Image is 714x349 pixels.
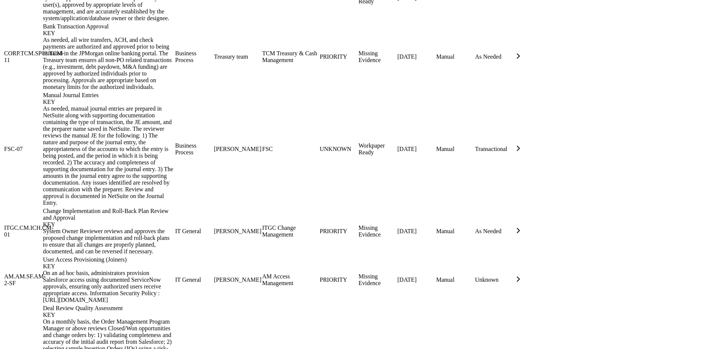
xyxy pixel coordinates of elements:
[43,263,174,270] div: KEY
[43,221,174,228] div: KEY
[43,99,174,105] div: KEY
[43,208,174,228] div: Change Implementation and Roll-Back Plan Review and Approval
[397,146,435,152] div: [DATE]
[397,277,435,283] div: [DATE]
[475,256,513,304] td: Unknown
[358,225,396,238] div: Missing Evidence
[43,256,174,270] div: User Access Provisioning (Joiners)
[475,92,513,207] td: Transactional
[43,270,174,303] div: On an ad hoc basis, administrators provision Salesforce access using documented ServiceNow approv...
[214,228,261,235] div: [PERSON_NAME]
[436,23,474,91] td: Manual
[262,225,318,238] div: ITGC Change Management
[358,273,396,287] div: Missing Evidence
[43,23,174,37] div: Bank Transaction Approval
[397,228,435,235] div: [DATE]
[43,228,174,255] div: System Owner Reviewer reviews and approves the proposed change implementation and roll-back plans...
[4,225,41,238] div: ITGC.CM.ICH.CM-01
[214,53,261,60] div: Treasury team
[43,30,174,37] div: KEY
[320,146,357,152] div: UNKNOWN
[43,305,174,318] div: Deal Review Quality Assessment
[43,105,174,206] div: As needed, manual journal entries are prepared in NetSuite along with supporting documentation co...
[175,92,213,207] td: Business Process
[436,207,474,255] td: Manual
[397,53,435,60] div: [DATE]
[262,146,318,152] div: FSC
[358,50,396,64] div: Missing Evidence
[175,23,213,91] td: Business Process
[4,50,41,64] div: CORP.TCM.SP03.TCM-11
[4,273,41,287] div: AM.AM.SF.AM-2-SF
[4,146,41,152] div: FSC-07
[175,207,213,255] td: IT General
[43,92,174,105] div: Manual Journal Entries
[358,142,396,156] div: Workpaper Ready
[436,92,474,207] td: Manual
[43,37,174,90] div: As needed, all wire transfers, ACH, and check payments are authorized and approved prior to being...
[214,146,261,152] div: [PERSON_NAME]
[320,228,357,235] div: PRIORITY
[320,53,357,60] div: PRIORITY
[43,312,174,318] div: KEY
[175,256,213,304] td: IT General
[214,277,261,283] div: [PERSON_NAME]
[475,207,513,255] td: As Needed
[320,277,357,283] div: PRIORITY
[475,23,513,91] td: As Needed
[262,50,318,64] div: TCM Treasury & Cash Management
[436,256,474,304] td: Manual
[262,273,318,287] div: AM Access Management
